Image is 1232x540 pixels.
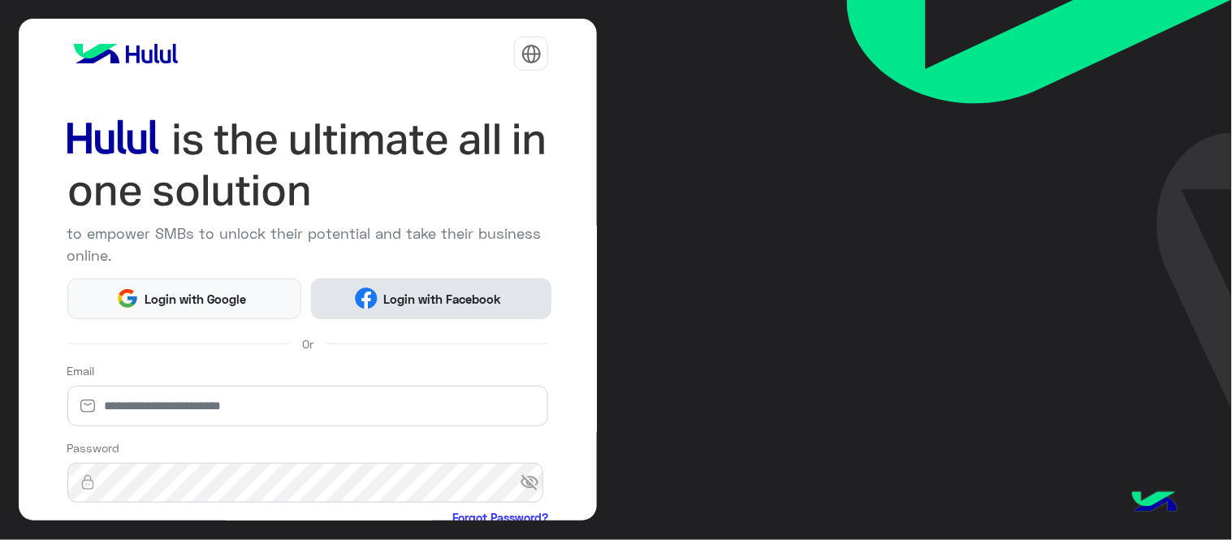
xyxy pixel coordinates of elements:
button: Login with Google [67,279,302,319]
img: lock [67,474,108,490]
span: visibility_off [520,469,549,498]
span: Login with Facebook [378,290,508,309]
button: Login with Facebook [311,279,551,319]
span: Login with Google [139,290,253,309]
img: Google [116,287,138,309]
img: tab [521,44,542,64]
img: hululLoginTitle_EN.svg [67,114,549,217]
span: Or [302,335,313,352]
label: Password [67,439,120,456]
img: email [67,398,108,414]
a: Forgot Password? [452,509,548,526]
img: logo [67,37,184,70]
img: Facebook [355,287,377,309]
label: Email [67,362,95,379]
p: to empower SMBs to unlock their potential and take their business online. [67,222,549,266]
img: hulul-logo.png [1126,475,1183,532]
